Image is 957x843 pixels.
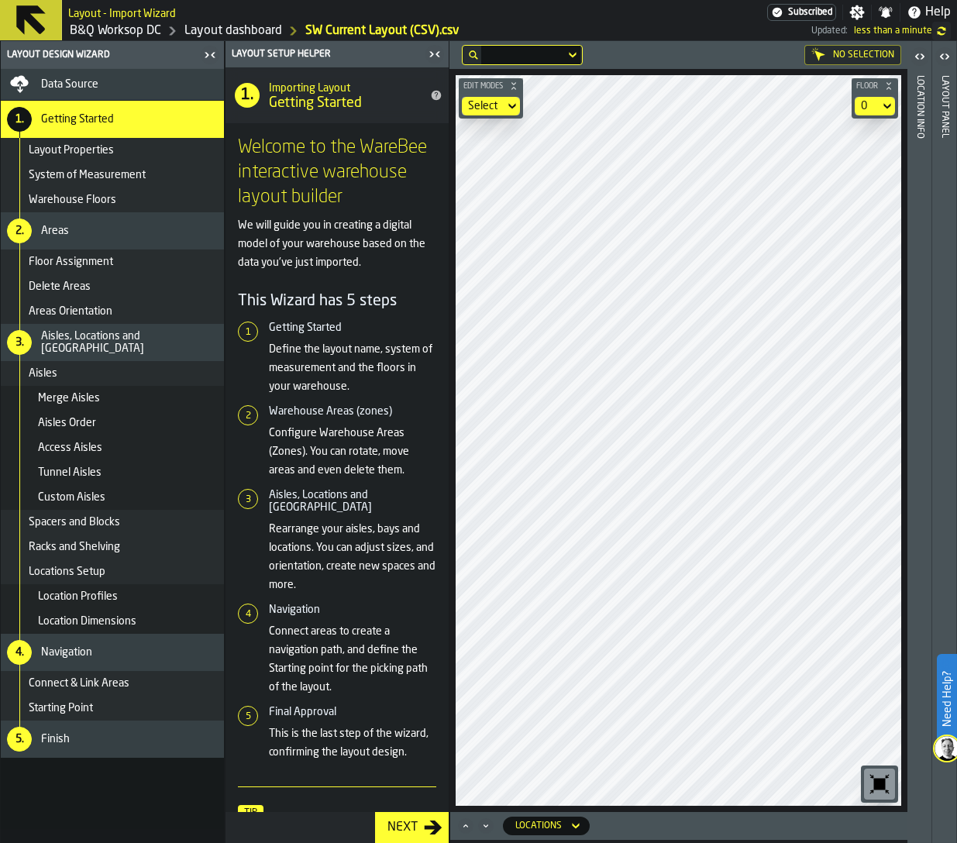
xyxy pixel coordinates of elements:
[29,194,116,206] span: Warehouse Floors
[855,97,895,115] div: DropdownMenuValue-default-floor
[1,559,224,584] li: menu Locations Setup
[900,3,957,22] label: button-toggle-Help
[269,424,436,480] p: Configure Warehouse Areas (Zones). You can rotate, move areas and even delete them.
[938,655,955,742] label: Need Help?
[238,291,436,312] h4: This Wizard has 5 steps
[477,818,495,834] button: Minimize
[456,818,475,834] button: Maximize
[68,5,176,20] h2: Sub Title
[1,535,224,559] li: menu Racks and Shelving
[29,169,146,181] span: System of Measurement
[907,41,931,843] header: Location Info
[1,188,224,212] li: menu Warehouse Floors
[767,4,836,21] a: link-to-/wh/i/15c7d959-c638-4b83-a22d-531b306f71a1/settings/billing
[29,541,120,553] span: Racks and Shelving
[867,772,892,797] svg: Reset zoom and position
[238,136,436,210] h1: Welcome to the WareBee interactive warehouse layout builder
[932,41,956,843] header: Layout panel
[854,26,932,36] span: 02/09/2025, 12:10:34
[1,510,224,535] li: menu Spacers and Blocks
[852,78,898,94] button: button-
[460,82,506,91] span: Edit Modes
[269,706,436,718] h6: Final Approval
[269,95,362,112] span: Getting Started
[225,67,449,123] div: title-Getting Started
[1,609,224,634] li: menu Location Dimensions
[1,69,224,101] li: menu Data Source
[41,646,92,659] span: Navigation
[238,805,263,821] span: Tip
[7,218,32,243] div: 2.
[1,671,224,696] li: menu Connect & Link Areas
[1,274,224,299] li: menu Delete Areas
[861,766,898,803] div: button-toolbar-undefined
[29,367,57,380] span: Aisles
[853,82,881,91] span: Floor
[503,817,590,835] div: DropdownMenuValue-locations
[1,386,224,411] li: menu Merge Aisles
[861,100,873,112] div: DropdownMenuValue-default-floor
[269,724,436,762] p: This is the last step of the wizard, confirming the layout design.
[199,46,221,64] label: button-toggle-Close me
[29,677,129,690] span: Connect & Link Areas
[38,417,96,429] span: Aisles Order
[235,83,260,108] div: 1.
[469,50,478,60] div: hide filter
[872,5,900,20] label: button-toggle-Notifications
[184,22,282,40] a: link-to-/wh/i/15c7d959-c638-4b83-a22d-531b306f71a1/designer
[1,41,224,69] header: Layout Design Wizard
[1,163,224,188] li: menu System of Measurement
[38,392,100,404] span: Merge Aisles
[788,7,832,18] span: Subscribed
[1,411,224,435] li: menu Aisles Order
[767,4,836,21] div: Menu Subscription
[269,604,436,616] h6: Navigation
[939,72,950,839] div: Layout panel
[1,435,224,460] li: menu Access Aisles
[1,299,224,324] li: menu Areas Orientation
[381,818,424,837] div: Next
[38,491,105,504] span: Custom Aisles
[29,305,112,318] span: Areas Orientation
[70,22,161,40] a: link-to-/wh/i/15c7d959-c638-4b83-a22d-531b306f71a1
[468,100,498,112] div: DropdownMenuValue-none
[41,225,69,237] span: Areas
[804,45,901,65] div: No Selection
[38,590,118,603] span: Location Profiles
[1,460,224,485] li: menu Tunnel Aisles
[68,22,459,40] nav: Breadcrumb
[1,696,224,721] li: menu Starting Point
[229,49,424,60] div: Layout Setup Helper
[843,5,871,20] label: button-toggle-Settings
[305,22,459,40] a: link-to-/wh/i/15c7d959-c638-4b83-a22d-531b306f71a1/import/layout/e2d55023-8965-42bd-aca7-d21c5813...
[424,45,446,64] label: button-toggle-Close me
[459,78,523,94] button: button-
[7,330,32,355] div: 3.
[238,216,436,272] p: We will guide you in creating a digital model of your warehouse based on the data you've just imp...
[41,113,114,126] span: Getting Started
[41,330,218,355] span: Aisles, Locations and [GEOGRAPHIC_DATA]
[375,812,449,843] button: button-Next
[7,727,32,752] div: 5.
[269,322,436,334] h6: Getting Started
[1,361,224,386] li: menu Aisles
[269,520,436,594] p: Rearrange your aisles, bays and locations. You can adjust sizes, and orientation, create new spac...
[29,144,114,157] span: Layout Properties
[38,442,102,454] span: Access Aisles
[932,22,951,40] label: button-toggle-undefined
[41,78,98,91] span: Data Source
[1,212,224,249] li: menu Areas
[38,615,136,628] span: Location Dimensions
[29,702,93,714] span: Starting Point
[811,26,848,36] span: Updated:
[515,821,562,831] div: DropdownMenuValue-locations
[1,485,224,510] li: menu Custom Aisles
[269,340,436,396] p: Define the layout name, system of measurement and the floors in your warehouse.
[29,280,91,293] span: Delete Areas
[7,640,32,665] div: 4.
[1,721,224,758] li: menu Finish
[29,566,105,578] span: Locations Setup
[909,44,931,72] label: button-toggle-Open
[269,489,436,514] h6: Aisles, Locations and [GEOGRAPHIC_DATA]
[41,733,70,745] span: Finish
